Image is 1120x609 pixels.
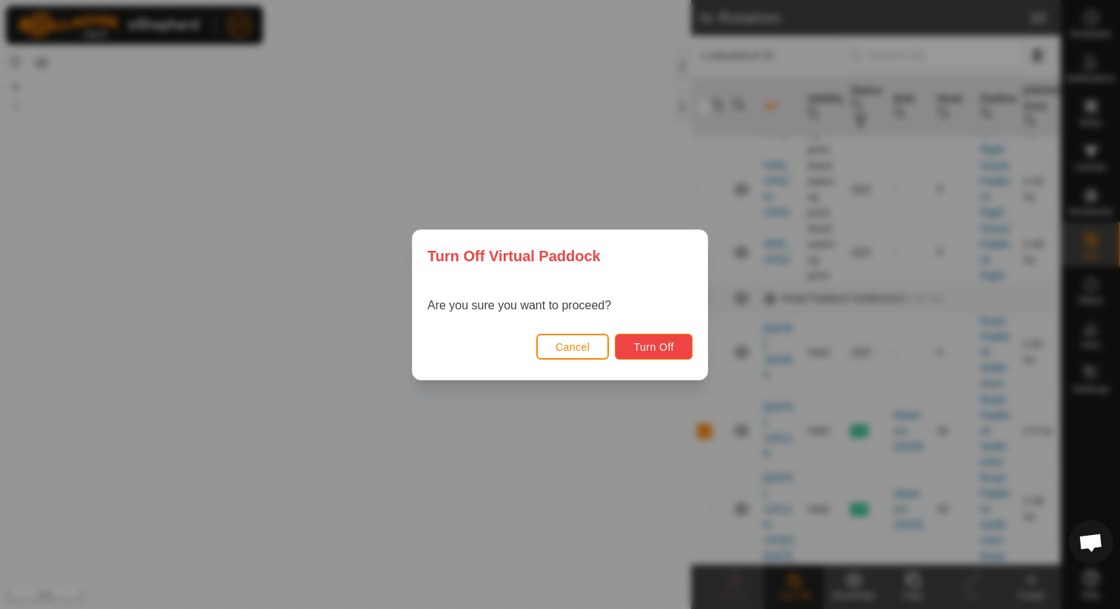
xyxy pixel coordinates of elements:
p: Are you sure you want to proceed? [427,297,611,314]
button: Cancel [536,334,610,360]
span: Turn Off [633,341,674,353]
span: Turn Off Virtual Paddock [427,245,601,267]
button: Turn Off [615,334,693,360]
span: Cancel [556,341,590,353]
a: Open chat [1069,520,1113,565]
